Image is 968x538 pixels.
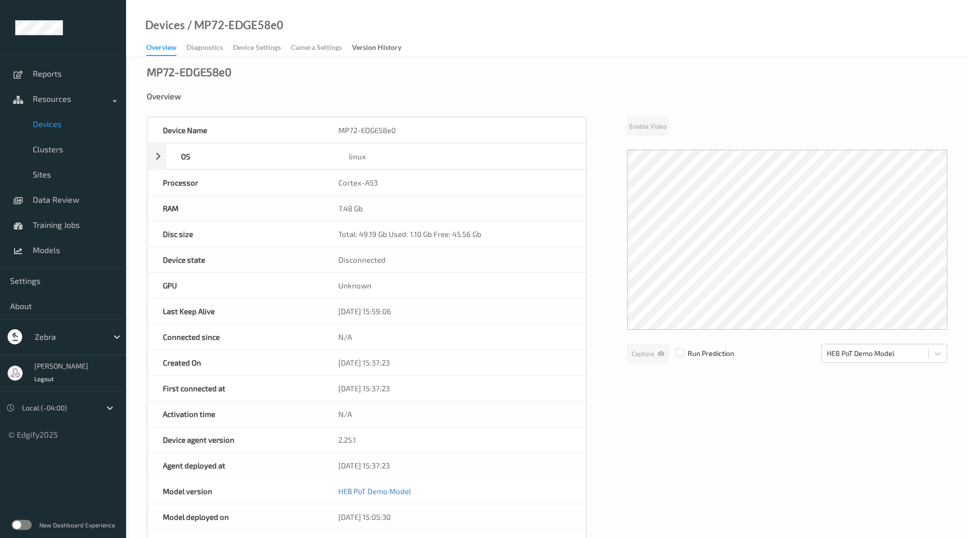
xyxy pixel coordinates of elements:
div: Model version [148,479,323,504]
div: Overview [147,91,947,101]
div: Overview [146,42,176,56]
div: Device Name [148,117,323,143]
div: OSlinux [147,143,586,169]
a: Version History [352,41,411,55]
div: RAM [148,196,323,221]
a: Overview [146,41,187,56]
div: Last Keep Alive [148,298,323,324]
div: Device state [148,247,323,272]
div: N/A [323,324,586,349]
button: Capture [627,344,669,363]
div: [DATE] 15:05:30 [323,504,586,529]
div: Connected since [148,324,323,349]
div: [DATE] 15:37:23 [323,453,586,478]
div: OS [166,144,334,169]
div: Model deployed on [148,504,323,529]
div: [DATE] 15:37:23 [323,350,586,375]
div: MP72-EDGE58e0 [147,67,231,77]
div: [DATE] 15:59:06 [323,298,586,324]
div: Version History [352,42,401,55]
div: 7.48 Gb [323,196,586,221]
div: / MP72-EDGE58e0 [185,20,283,30]
span: Run Prediction [669,348,734,358]
div: N/A [323,401,586,427]
div: Disconnected [323,247,586,272]
div: Total: 49.19 Gb Used: 1.10 Gb Free: 45.56 Gb [323,221,586,247]
div: [DATE] 15:37:23 [323,376,586,401]
div: Created On [148,350,323,375]
button: Enable Video [627,116,669,136]
div: Activation time [148,401,323,427]
div: Processor [148,170,323,195]
a: Devices [145,20,185,30]
div: Disc size [148,221,323,247]
div: Unknown [323,273,586,298]
div: Agent deployed at [148,453,323,478]
div: 2.25.1 [323,427,586,452]
div: linux [334,144,586,169]
div: Cortex-A53 [323,170,586,195]
div: Device agent version [148,427,323,452]
div: First connected at [148,376,323,401]
div: MP72-EDGE58e0 [323,117,586,143]
div: GPU [148,273,323,298]
a: HEB PoT Demo Model [338,487,411,496]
